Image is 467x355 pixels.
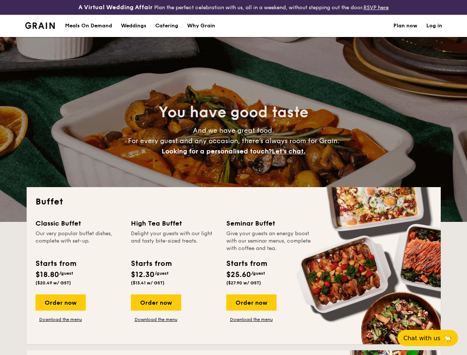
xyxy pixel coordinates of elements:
a: Weddings [116,15,151,37]
button: Chat with us🦙 [397,330,458,346]
div: Order now [131,294,181,311]
a: Plan now [393,15,417,37]
a: Download the menu [131,317,181,322]
span: ($27.90 w/ GST) [226,280,261,285]
span: And we have great food. For every guest and any occasion, there’s always room for Grain. [128,126,339,155]
div: Why Grain [187,15,215,37]
div: Order now [226,294,277,311]
a: Download the menu [35,317,86,322]
a: Logotype [25,22,55,29]
span: Chat with us [403,335,440,342]
a: Log in [426,15,442,37]
div: Our very popular buffet dishes, complete with set-up. [35,230,122,252]
span: ($13.41 w/ GST) [131,280,165,285]
h1: Catering [155,15,178,37]
a: Catering [151,15,183,37]
span: /guest [155,271,169,276]
span: $25.60 [226,270,251,279]
img: Grain [25,22,55,29]
div: Seminar Buffet [226,218,313,229]
span: $12.30 [131,270,155,279]
div: Meals On Demand [65,15,112,37]
div: Delight your guests with our light and tasty bite-sized treats. [131,230,217,252]
div: Starts from [35,258,76,269]
span: /guest [59,271,73,276]
div: Weddings [121,15,146,37]
span: Looking for a personalised touch? [162,147,272,155]
span: You have good taste [159,104,308,121]
div: Give your guests an energy boost with our seminar menus, complete with coffee and tea. [226,230,313,252]
span: 🦙 [443,334,452,342]
a: RSVP here [363,4,389,11]
div: High Tea Buffet [131,218,217,229]
h4: A Virtual Wedding Affair [78,3,153,12]
span: ($20.49 w/ GST) [35,280,71,285]
h2: Buffet [35,196,432,208]
span: Let's chat. [272,147,305,155]
div: Classic Buffet [35,218,122,229]
div: Order now [35,294,86,311]
a: Download the menu [226,317,277,322]
div: Plan the perfect celebration with us, all in a weekend, without stepping out the door. [78,3,389,12]
span: $18.80 [35,270,59,279]
span: /guest [251,271,265,276]
div: Starts from [226,258,267,269]
a: Meals On Demand [61,15,116,37]
div: Starts from [131,258,171,269]
a: Why Grain [183,15,220,37]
